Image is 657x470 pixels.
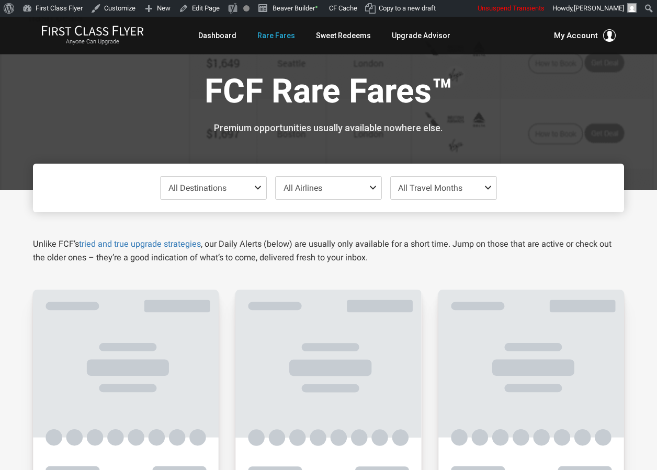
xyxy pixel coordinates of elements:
span: All Travel Months [398,183,462,193]
h3: Premium opportunities usually available nowhere else. [41,123,616,133]
a: Rare Fares [257,26,295,45]
h1: FCF Rare Fares™ [41,73,616,113]
span: Unsuspend Transients [478,4,545,12]
span: [PERSON_NAME] [574,4,624,12]
a: Upgrade Advisor [392,26,450,45]
a: First Class FlyerAnyone Can Upgrade [41,25,144,46]
span: All Airlines [284,183,322,193]
a: Dashboard [198,26,236,45]
span: My Account [554,29,598,42]
span: • [315,2,318,13]
p: Unlike FCF’s , our Daily Alerts (below) are usually only available for a short time. Jump on thos... [33,237,624,265]
small: Anyone Can Upgrade [41,38,144,45]
button: My Account [554,29,616,42]
a: tried and true upgrade strategies [79,239,201,249]
span: All Destinations [168,183,226,193]
img: First Class Flyer [41,25,144,36]
a: Sweet Redeems [316,26,371,45]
